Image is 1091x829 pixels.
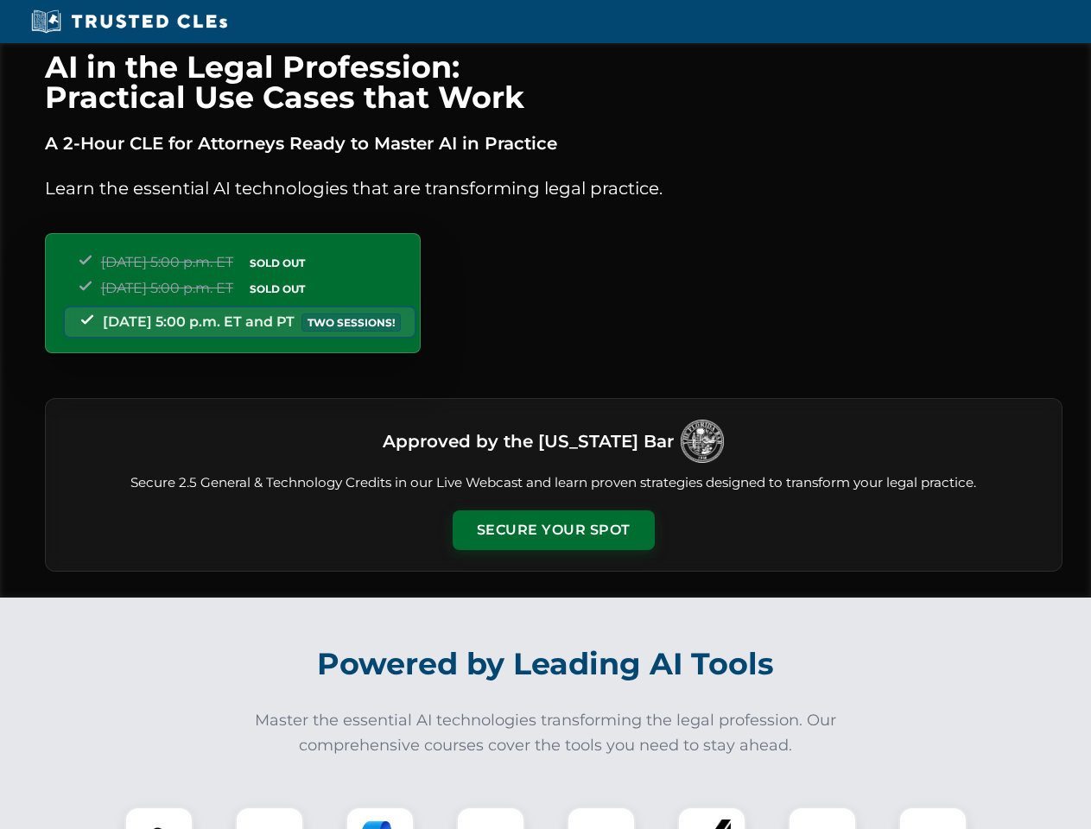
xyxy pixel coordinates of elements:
h1: AI in the Legal Profession: Practical Use Cases that Work [45,52,1062,112]
span: SOLD OUT [244,254,311,272]
span: SOLD OUT [244,280,311,298]
img: Trusted CLEs [26,9,232,35]
p: Learn the essential AI technologies that are transforming legal practice. [45,174,1062,202]
span: [DATE] 5:00 p.m. ET [101,254,233,270]
h2: Powered by Leading AI Tools [67,634,1024,694]
p: Master the essential AI technologies transforming the legal profession. Our comprehensive courses... [244,708,848,758]
p: Secure 2.5 General & Technology Credits in our Live Webcast and learn proven strategies designed ... [67,473,1041,493]
p: A 2-Hour CLE for Attorneys Ready to Master AI in Practice [45,130,1062,157]
button: Secure Your Spot [453,510,655,550]
img: Logo [681,420,724,463]
h3: Approved by the [US_STATE] Bar [383,426,674,457]
span: [DATE] 5:00 p.m. ET [101,280,233,296]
